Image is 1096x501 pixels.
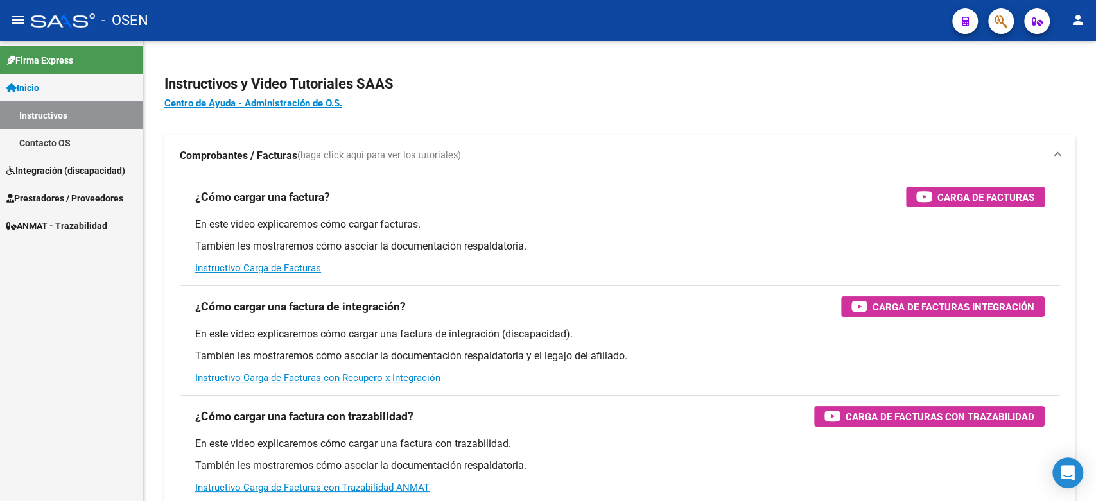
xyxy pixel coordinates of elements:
[195,349,1045,363] p: También les mostraremos cómo asociar la documentación respaldatoria y el legajo del afiliado.
[10,12,26,28] mat-icon: menu
[1052,457,1083,488] div: Open Intercom Messenger
[6,164,125,178] span: Integración (discapacidad)
[6,53,73,67] span: Firma Express
[814,406,1045,427] button: Carga de Facturas con Trazabilidad
[841,296,1045,317] button: Carga de Facturas Integración
[6,219,107,233] span: ANMAT - Trazabilidad
[195,482,430,493] a: Instructivo Carga de Facturas con Trazabilidad ANMAT
[906,187,1045,207] button: Carga de Facturas
[195,437,1045,451] p: En este video explicaremos cómo cargar una factura con trazabilidad.
[1070,12,1086,28] mat-icon: person
[101,6,148,35] span: - OSEN
[195,372,440,384] a: Instructivo Carga de Facturas con Recupero x Integración
[195,188,330,206] h3: ¿Cómo cargar una factura?
[180,149,297,163] strong: Comprobantes / Facturas
[195,217,1045,232] p: En este video explicaremos cómo cargar facturas.
[195,407,413,425] h3: ¿Cómo cargar una factura con trazabilidad?
[6,81,39,95] span: Inicio
[846,409,1034,425] span: Carga de Facturas con Trazabilidad
[195,239,1045,253] p: También les mostraremos cómo asociar la documentación respaldatoria.
[297,149,461,163] span: (haga click aquí para ver los tutoriales)
[195,262,321,274] a: Instructivo Carga de Facturas
[164,72,1075,96] h2: Instructivos y Video Tutoriales SAAS
[164,135,1075,176] mat-expansion-panel-header: Comprobantes / Facturas(haga click aquí para ver los tutoriales)
[195,298,406,316] h3: ¿Cómo cargar una factura de integración?
[164,98,342,109] a: Centro de Ayuda - Administración de O.S.
[195,459,1045,473] p: También les mostraremos cómo asociar la documentación respaldatoria.
[937,189,1034,205] span: Carga de Facturas
[873,299,1034,315] span: Carga de Facturas Integración
[195,327,1045,341] p: En este video explicaremos cómo cargar una factura de integración (discapacidad).
[6,191,123,205] span: Prestadores / Proveedores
